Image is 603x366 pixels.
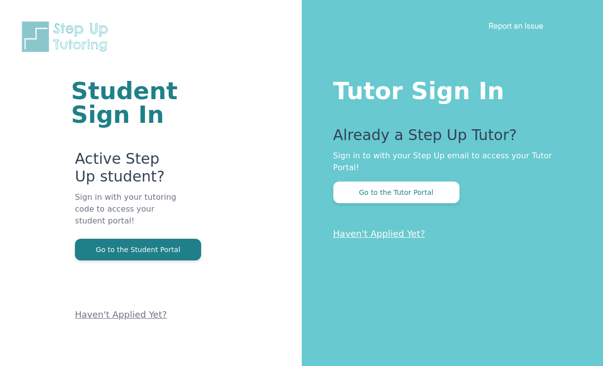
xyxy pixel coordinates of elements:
[489,21,543,31] a: Report an Issue
[75,309,167,320] a: Haven't Applied Yet?
[20,20,114,54] img: Step Up Tutoring horizontal logo
[71,79,183,126] h1: Student Sign In
[75,150,183,191] p: Active Step Up student?
[333,150,564,174] p: Sign in to with your Step Up email to access your Tutor Portal!
[75,239,201,260] button: Go to the Student Portal
[75,245,201,254] a: Go to the Student Portal
[333,228,426,239] a: Haven't Applied Yet?
[333,75,564,103] h1: Tutor Sign In
[333,182,460,203] button: Go to the Tutor Portal
[333,187,460,197] a: Go to the Tutor Portal
[333,126,564,150] p: Already a Step Up Tutor?
[75,191,183,239] p: Sign in with your tutoring code to access your student portal!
